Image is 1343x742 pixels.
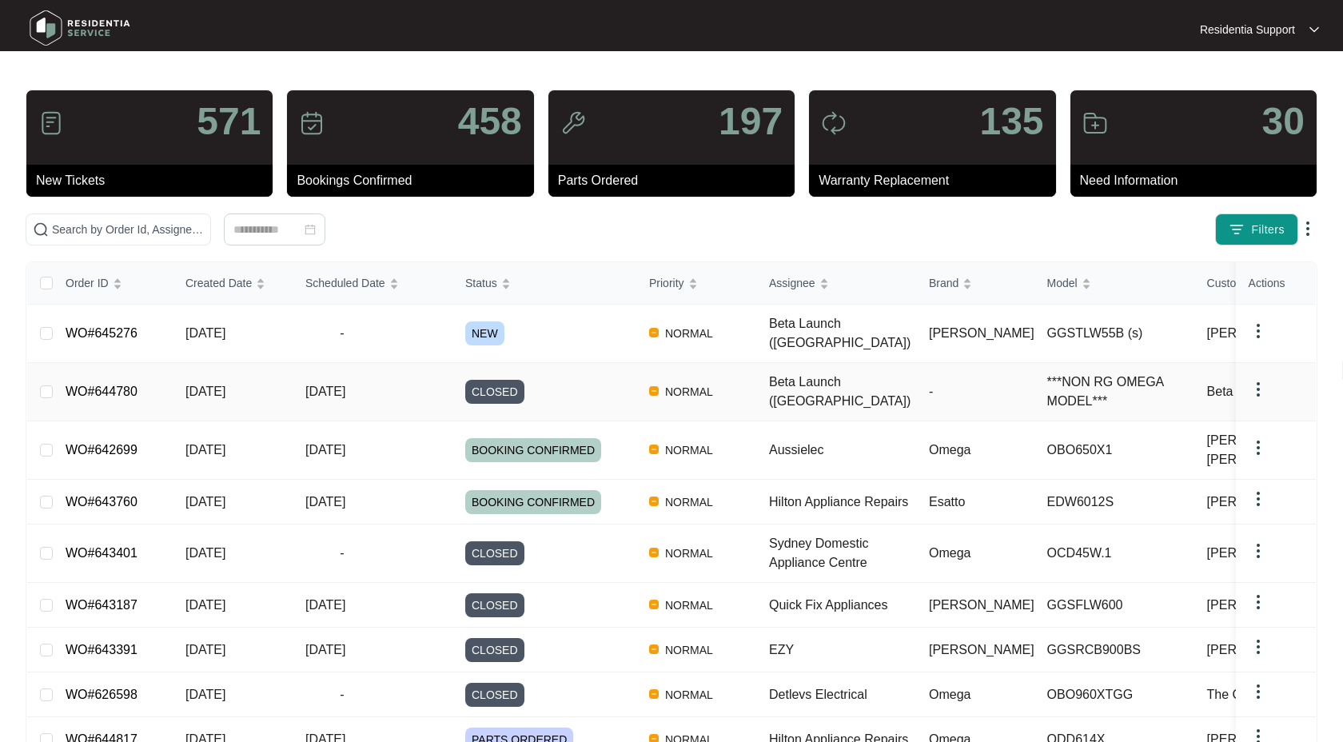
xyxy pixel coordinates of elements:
[1207,685,1320,704] span: The Good Guys B...
[1034,421,1194,480] td: OBO650X1
[1249,682,1268,701] img: dropdown arrow
[1082,110,1108,136] img: icon
[305,324,379,343] span: -
[66,443,137,457] a: WO#642699
[305,544,379,563] span: -
[649,445,659,454] img: Vercel Logo
[1249,489,1268,509] img: dropdown arrow
[24,4,136,52] img: residentia service logo
[821,110,847,136] img: icon
[1207,596,1323,615] span: [PERSON_NAME]...
[297,171,533,190] p: Bookings Confirmed
[659,382,719,401] span: NORMAL
[185,495,225,509] span: [DATE]
[659,640,719,660] span: NORMAL
[1236,262,1316,305] th: Actions
[66,495,137,509] a: WO#643760
[293,262,452,305] th: Scheduled Date
[1047,274,1078,292] span: Model
[1249,541,1268,560] img: dropdown arrow
[929,274,958,292] span: Brand
[1034,672,1194,717] td: OBO960XTGG
[1207,493,1323,512] span: [PERSON_NAME]...
[1200,22,1295,38] p: Residentia Support
[1262,102,1305,141] p: 30
[1034,262,1194,305] th: Model
[1207,544,1323,563] span: [PERSON_NAME]...
[636,262,756,305] th: Priority
[465,638,524,662] span: CLOSED
[769,534,916,572] div: Sydney Domestic Appliance Centre
[769,274,815,292] span: Assignee
[185,688,225,701] span: [DATE]
[185,274,252,292] span: Created Date
[185,643,225,656] span: [DATE]
[465,593,524,617] span: CLOSED
[36,171,273,190] p: New Tickets
[649,497,659,506] img: Vercel Logo
[1207,431,1333,469] span: [PERSON_NAME] [PERSON_NAME]..
[305,385,345,398] span: [DATE]
[33,221,49,237] img: search-icon
[185,385,225,398] span: [DATE]
[465,438,601,462] span: BOOKING CONFIRMED
[1034,480,1194,525] td: EDW6012S
[769,314,916,353] div: Beta Launch ([GEOGRAPHIC_DATA])
[299,110,325,136] img: icon
[185,546,225,560] span: [DATE]
[185,443,225,457] span: [DATE]
[979,102,1043,141] p: 135
[1080,171,1317,190] p: Need Information
[1249,637,1268,656] img: dropdown arrow
[756,262,916,305] th: Assignee
[38,110,64,136] img: icon
[53,262,173,305] th: Order ID
[659,685,719,704] span: NORMAL
[1034,628,1194,672] td: GGSRCB900BS
[929,643,1034,656] span: [PERSON_NAME]
[465,683,524,707] span: CLOSED
[929,546,970,560] span: Omega
[659,441,719,460] span: NORMAL
[649,548,659,557] img: Vercel Logo
[769,493,916,512] div: Hilton Appliance Repairs
[1034,583,1194,628] td: GGSFLW600
[1207,382,1294,401] span: Beta Launch IT
[819,171,1055,190] p: Warranty Replacement
[649,386,659,396] img: Vercel Logo
[305,598,345,612] span: [DATE]
[305,274,385,292] span: Scheduled Date
[465,274,497,292] span: Status
[1249,438,1268,457] img: dropdown arrow
[769,441,916,460] div: Aussielec
[659,324,719,343] span: NORMAL
[649,644,659,654] img: Vercel Logo
[1207,324,1323,343] span: [PERSON_NAME]...
[1309,26,1319,34] img: dropdown arrow
[916,262,1034,305] th: Brand
[649,274,684,292] span: Priority
[929,443,970,457] span: Omega
[659,596,719,615] span: NORMAL
[719,102,783,141] p: 197
[1207,274,1289,292] span: Customer Name
[305,443,345,457] span: [DATE]
[1249,380,1268,399] img: dropdown arrow
[659,544,719,563] span: NORMAL
[185,326,225,340] span: [DATE]
[458,102,522,141] p: 458
[1249,592,1268,612] img: dropdown arrow
[305,495,345,509] span: [DATE]
[769,373,916,411] div: Beta Launch ([GEOGRAPHIC_DATA])
[769,685,916,704] div: Detlevs Electrical
[305,643,345,656] span: [DATE]
[558,171,795,190] p: Parts Ordered
[649,328,659,337] img: Vercel Logo
[465,380,524,404] span: CLOSED
[66,643,137,656] a: WO#643391
[649,689,659,699] img: Vercel Logo
[929,385,933,398] span: -
[66,326,137,340] a: WO#645276
[465,490,601,514] span: BOOKING CONFIRMED
[66,688,137,701] a: WO#626598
